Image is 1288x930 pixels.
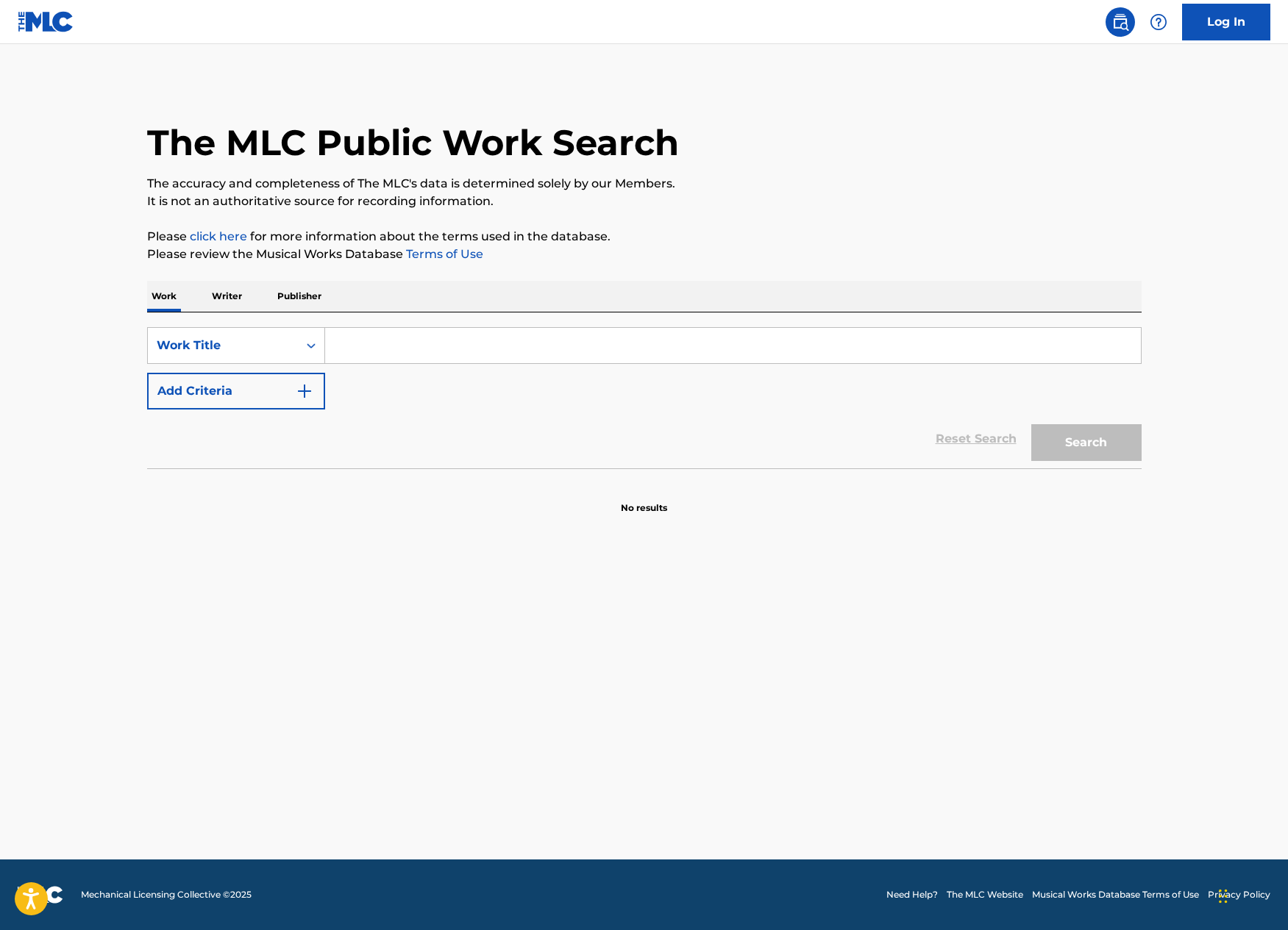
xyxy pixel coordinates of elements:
[147,175,1142,193] p: The accuracy and completeness of The MLC's data is determined solely by our Members.
[147,373,325,409] button: Add Criteria
[147,228,1142,246] p: Please for more information about the terms used in the database.
[207,281,246,312] p: Writer
[1106,7,1135,37] a: Public Search
[947,888,1023,901] a: The MLC Website
[1144,7,1173,37] div: Help
[147,121,679,165] h1: The MLC Public Work Search
[1032,888,1199,901] a: Musical Works Database Terms of Use
[147,281,181,312] p: Work
[403,247,483,261] a: Terms of Use
[147,246,1142,263] p: Please review the Musical Works Database
[190,229,247,243] a: click here
[1182,4,1270,40] a: Log In
[1208,888,1270,901] a: Privacy Policy
[1150,13,1167,31] img: help
[886,888,938,901] a: Need Help?
[18,886,63,904] img: logo
[81,888,252,901] span: Mechanical Licensing Collective © 2025
[621,484,667,515] p: No results
[1111,13,1129,31] img: search
[18,11,74,32] img: MLC Logo
[147,193,1142,210] p: It is not an authoritative source for recording information.
[296,382,313,400] img: 9d2ae6d4665cec9f34b9.svg
[1214,859,1288,930] iframe: Chat Widget
[157,337,289,354] div: Work Title
[273,281,326,312] p: Publisher
[1219,874,1228,918] div: Drag
[147,327,1142,468] form: Search Form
